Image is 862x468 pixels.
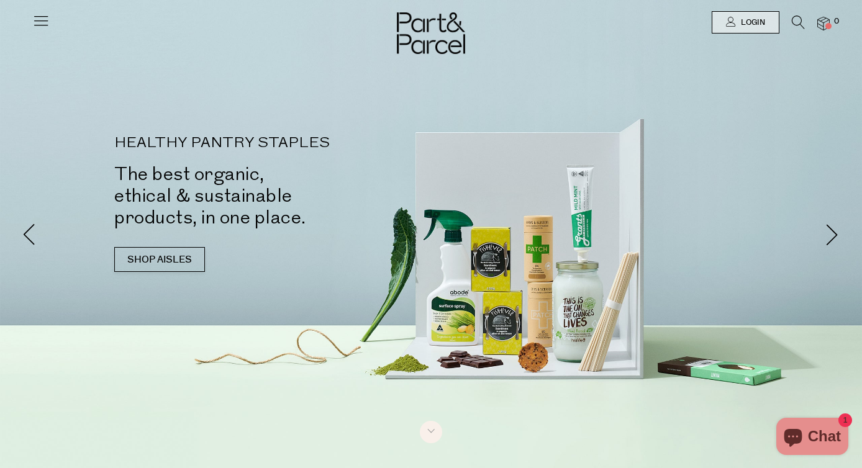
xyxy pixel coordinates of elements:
[831,16,842,27] span: 0
[114,136,450,151] p: HEALTHY PANTRY STAPLES
[114,163,450,228] h2: The best organic, ethical & sustainable products, in one place.
[738,17,765,28] span: Login
[397,12,465,54] img: Part&Parcel
[817,17,830,30] a: 0
[773,418,852,458] inbox-online-store-chat: Shopify online store chat
[712,11,779,34] a: Login
[114,247,205,272] a: SHOP AISLES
